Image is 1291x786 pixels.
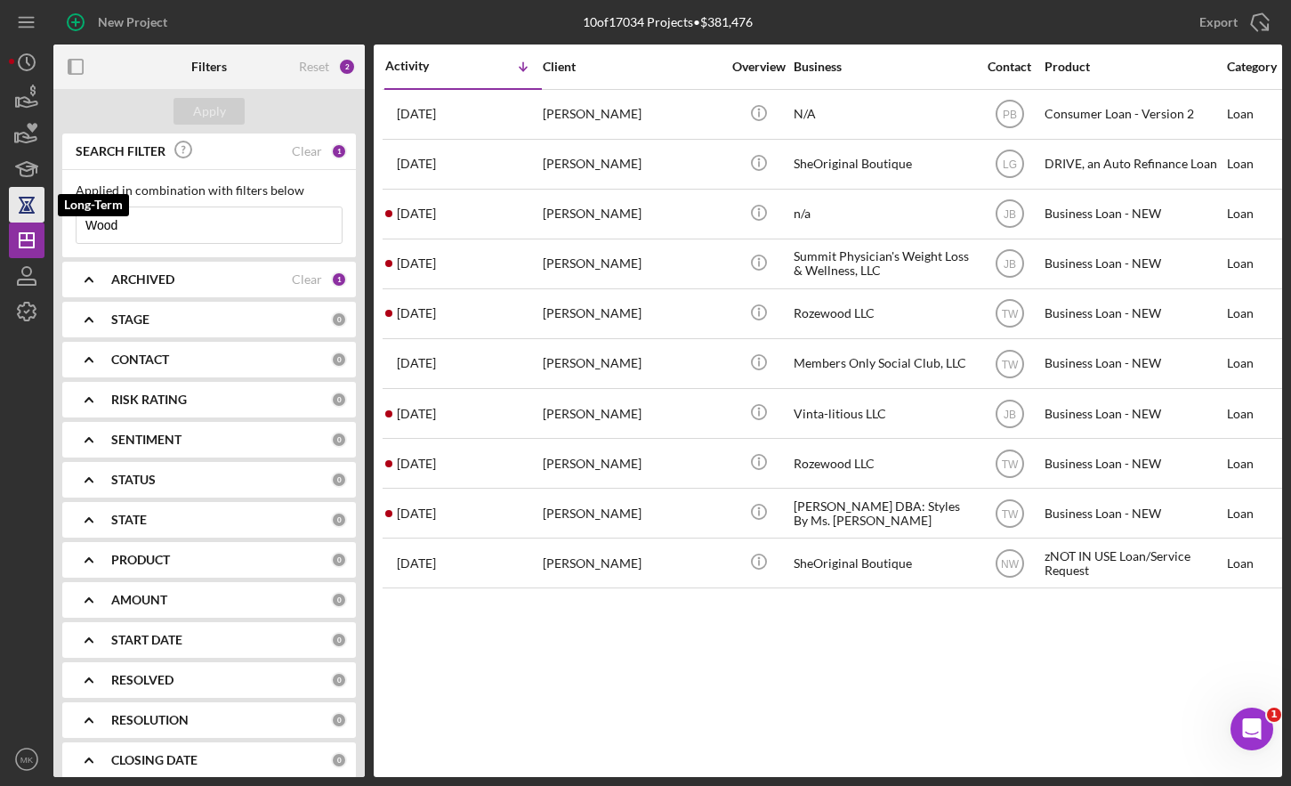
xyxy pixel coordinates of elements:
[543,390,721,437] div: [PERSON_NAME]
[583,15,753,29] div: 10 of 17034 Projects • $381,476
[111,312,149,327] b: STAGE
[543,490,721,537] div: [PERSON_NAME]
[173,98,245,125] button: Apply
[331,432,347,448] div: 0
[1230,708,1273,750] iframe: Intercom live chat
[397,306,436,320] time: 2025-06-17 19:45
[331,592,347,608] div: 0
[1045,141,1222,188] div: DRIVE, an Auto Refinance Loan
[98,4,167,40] div: New Project
[1045,539,1222,587] div: zNOT IN USE Loan/Service Request
[111,433,182,447] b: SENTIMENT
[292,144,322,158] div: Clear
[794,490,972,537] div: [PERSON_NAME] DBA: Styles By Ms. [PERSON_NAME]
[397,157,436,171] time: 2025-07-29 19:38
[397,457,436,471] time: 2025-03-06 16:10
[1182,4,1282,40] button: Export
[111,553,170,567] b: PRODUCT
[1045,440,1222,487] div: Business Loan - NEW
[794,440,972,487] div: Rozewood LLC
[111,513,147,527] b: STATE
[397,107,436,121] time: 2025-08-01 19:47
[9,741,44,777] button: MK
[111,393,187,407] b: RISK RATING
[338,58,356,76] div: 2
[1045,390,1222,437] div: Business Loan - NEW
[1001,557,1020,570] text: NW
[331,271,347,288] div: 1
[397,407,436,421] time: 2025-05-20 18:42
[76,144,165,158] b: SEARCH FILTER
[331,512,347,528] div: 0
[1045,490,1222,537] div: Business Loan - NEW
[397,506,436,521] time: 2024-08-21 20:26
[299,60,329,74] div: Reset
[794,340,972,387] div: Members Only Social Club, LLC
[543,340,721,387] div: [PERSON_NAME]
[111,473,156,487] b: STATUS
[20,755,34,765] text: MK
[111,352,169,367] b: CONTACT
[111,633,182,647] b: START DATE
[543,91,721,138] div: [PERSON_NAME]
[794,190,972,238] div: n/a
[331,392,347,408] div: 0
[111,272,174,287] b: ARCHIVED
[543,60,721,74] div: Client
[543,141,721,188] div: [PERSON_NAME]
[1045,240,1222,288] div: Business Loan - NEW
[331,632,347,648] div: 0
[1001,308,1018,320] text: TW
[193,98,226,125] div: Apply
[1045,290,1222,337] div: Business Loan - NEW
[794,290,972,337] div: Rozewood LLC
[1003,408,1015,420] text: JB
[397,556,436,571] time: 2023-08-14 16:54
[794,240,972,288] div: Summit Physician's Weight Loss & Wellness, LLC
[385,59,464,73] div: Activity
[543,240,721,288] div: [PERSON_NAME]
[1003,258,1015,271] text: JB
[1045,91,1222,138] div: Consumer Loan - Version 2
[543,190,721,238] div: [PERSON_NAME]
[794,91,972,138] div: N/A
[397,356,436,370] time: 2025-05-30 16:16
[111,753,198,767] b: CLOSING DATE
[111,593,167,607] b: AMOUNT
[543,290,721,337] div: [PERSON_NAME]
[331,712,347,728] div: 0
[1003,208,1015,221] text: JB
[1045,340,1222,387] div: Business Loan - NEW
[331,752,347,768] div: 0
[397,207,436,221] time: 2025-06-25 19:40
[1045,60,1222,74] div: Product
[111,673,173,687] b: RESOLVED
[794,60,972,74] div: Business
[1045,190,1222,238] div: Business Loan - NEW
[543,440,721,487] div: [PERSON_NAME]
[1001,358,1018,370] text: TW
[543,539,721,587] div: [PERSON_NAME]
[397,256,436,271] time: 2025-06-20 16:02
[1001,507,1018,520] text: TW
[1199,4,1238,40] div: Export
[725,60,792,74] div: Overview
[331,472,347,488] div: 0
[794,390,972,437] div: Vinta-litious LLC
[1267,708,1281,722] span: 1
[292,272,322,287] div: Clear
[976,60,1043,74] div: Contact
[331,552,347,568] div: 0
[1002,109,1016,121] text: PB
[191,60,227,74] b: Filters
[111,713,189,727] b: RESOLUTION
[76,183,343,198] div: Applied in combination with filters below
[53,4,185,40] button: New Project
[794,539,972,587] div: SheOriginal Boutique
[331,352,347,368] div: 0
[794,141,972,188] div: SheOriginal Boutique
[331,672,347,688] div: 0
[331,143,347,159] div: 1
[1001,458,1018,470] text: TW
[331,312,347,328] div: 0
